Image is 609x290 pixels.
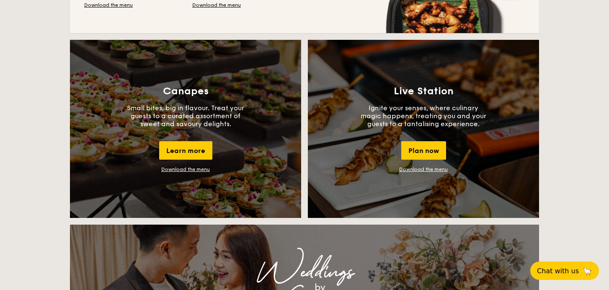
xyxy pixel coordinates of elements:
[188,2,245,8] a: Download the menu
[401,141,446,160] div: Plan now
[144,265,465,280] div: Weddings
[161,166,210,172] a: Download the menu
[394,85,454,97] h3: Live Station
[399,166,448,172] a: Download the menu
[163,85,209,97] h3: Canapes
[80,2,137,8] a: Download the menu
[537,267,579,275] span: Chat with us
[159,141,212,160] div: Learn more
[582,266,592,276] span: 🦙
[361,104,486,128] p: Ignite your senses, where culinary magic happens, treating you and your guests to a tantalising e...
[530,262,599,280] button: Chat with us🦙
[123,104,248,128] p: Small bites, big in flavour. Treat your guests to a curated assortment of sweet and savoury delig...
